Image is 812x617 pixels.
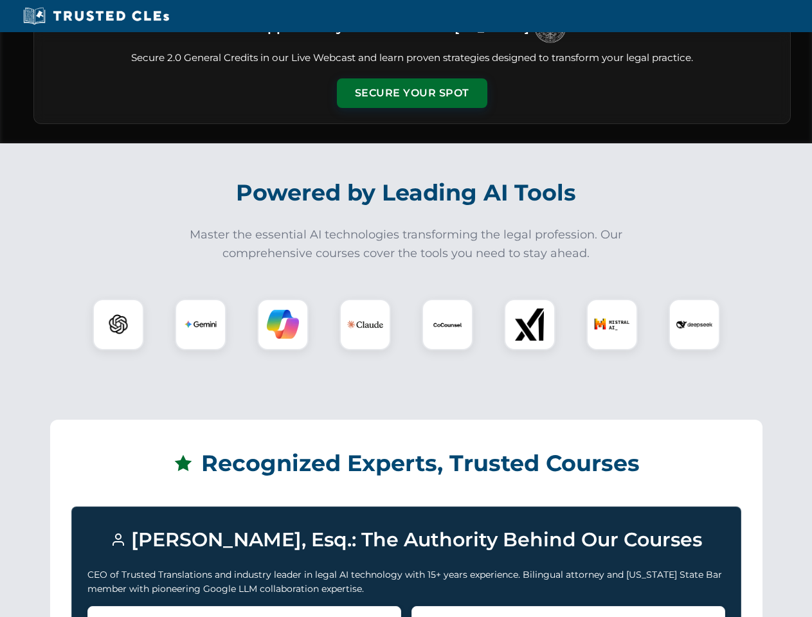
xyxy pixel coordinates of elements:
[422,299,473,350] div: CoCounsel
[100,306,137,343] img: ChatGPT Logo
[504,299,555,350] div: xAI
[347,307,383,343] img: Claude Logo
[337,78,487,108] button: Secure Your Spot
[514,308,546,341] img: xAI Logo
[586,299,638,350] div: Mistral AI
[19,6,173,26] img: Trusted CLEs
[87,568,725,596] p: CEO of Trusted Translations and industry leader in legal AI technology with 15+ years experience....
[267,308,299,341] img: Copilot Logo
[93,299,144,350] div: ChatGPT
[50,51,775,66] p: Secure 2.0 General Credits in our Live Webcast and learn proven strategies designed to transform ...
[431,308,464,341] img: CoCounsel Logo
[181,226,631,263] p: Master the essential AI technologies transforming the legal profession. Our comprehensive courses...
[669,299,720,350] div: DeepSeek
[676,307,712,343] img: DeepSeek Logo
[257,299,309,350] div: Copilot
[185,308,217,341] img: Gemini Logo
[71,441,741,486] h2: Recognized Experts, Trusted Courses
[339,299,391,350] div: Claude
[175,299,226,350] div: Gemini
[594,307,630,343] img: Mistral AI Logo
[50,170,762,215] h2: Powered by Leading AI Tools
[87,523,725,557] h3: [PERSON_NAME], Esq.: The Authority Behind Our Courses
